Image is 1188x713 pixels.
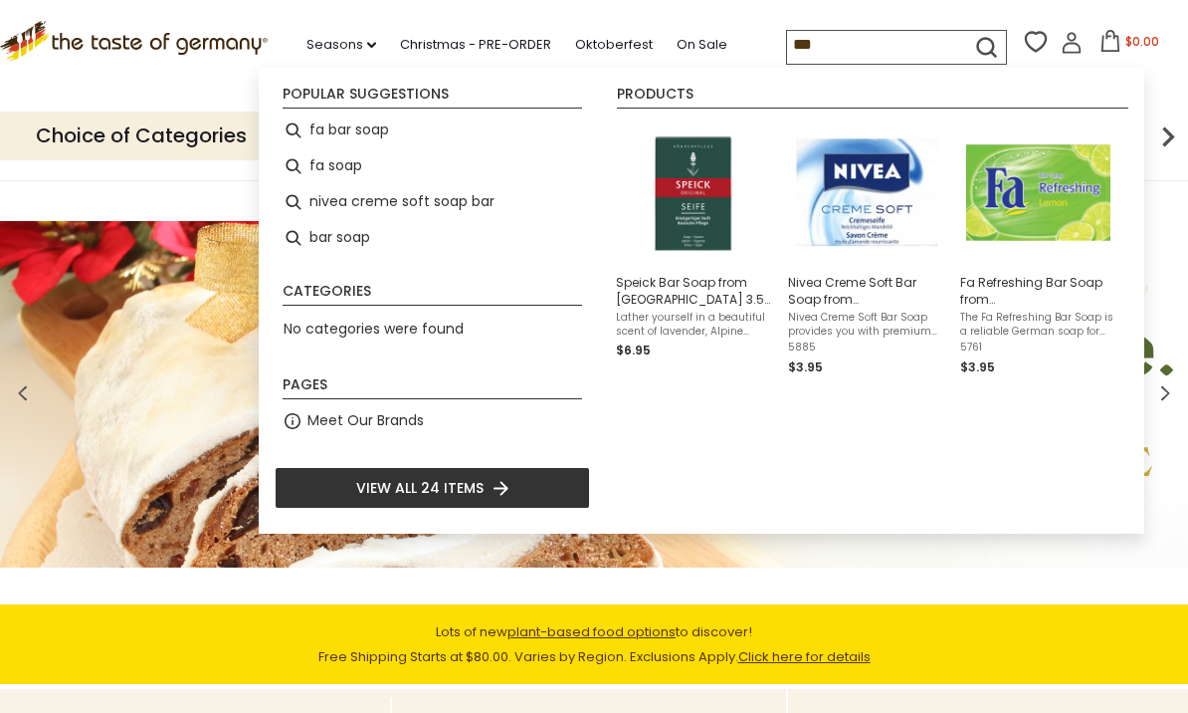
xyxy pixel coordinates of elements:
[259,68,1144,534] div: Instant Search Results
[1148,117,1188,156] img: next arrow
[507,622,676,641] a: plant-based food options
[318,622,871,666] span: Lots of new to discover! Free Shipping Starts at $80.00. Varies by Region. Exclusions Apply.
[283,377,582,399] li: Pages
[677,34,727,56] a: On Sale
[575,34,653,56] a: Oktoberfest
[275,220,590,256] li: bar soap
[788,358,823,375] span: $3.95
[616,274,772,308] span: Speick Bar Soap from [GEOGRAPHIC_DATA] 3.5 oz
[960,341,1116,355] span: 5761
[283,284,582,306] li: Categories
[283,87,582,109] li: Popular suggestions
[616,311,772,339] span: Lather yourself in a beautiful scent of lavender, Alpine valerian and a hint of lime. This soap c...
[788,120,944,377] a: Nivea Creme Soft Bar Soap from [GEOGRAPHIC_DATA] 3.5 ozNivea Creme Soft Bar Soap provides you wit...
[960,358,995,375] span: $3.95
[306,34,376,56] a: Seasons
[275,184,590,220] li: nivea creme soft soap bar
[616,342,651,358] span: $6.95
[952,113,1124,385] li: Fa Refreshing Bar Soap from Germany 3.5 oz
[960,274,1116,308] span: Fa Refreshing Bar Soap from [GEOGRAPHIC_DATA] 3.5 oz
[960,311,1116,339] span: The Fa Refreshing Bar Soap is a reliable German soap for everyday maintenance. Made with care, it...
[788,274,944,308] span: Nivea Creme Soft Bar Soap from [GEOGRAPHIC_DATA] 3.5 oz
[356,477,484,499] span: View all 24 items
[275,148,590,184] li: fa soap
[616,120,772,377] a: Speick Bar SoapSpeick Bar Soap from [GEOGRAPHIC_DATA] 3.5 ozLather yourself in a beautiful scent ...
[960,120,1116,377] a: Fa Refreshing Bar Soap from [GEOGRAPHIC_DATA] 3.5 ozThe Fa Refreshing Bar Soap is a reliable Germ...
[738,647,871,666] a: Click here for details
[788,311,944,339] span: Nivea Creme Soft Bar Soap provides you with premium care as well as moisturizing your skin with e...
[1125,33,1159,50] span: $0.00
[400,34,551,56] a: Christmas - PRE-ORDER
[307,409,424,432] a: Meet Our Brands
[780,113,952,385] li: Nivea Creme Soft Bar Soap from Germany 3.5 oz
[275,467,590,509] li: View all 24 items
[788,341,944,355] span: 5885
[617,87,1128,109] li: Products
[284,319,464,339] span: No categories were found
[275,113,590,148] li: fa bar soap
[622,120,766,265] img: Speick Bar Soap
[275,403,590,439] li: Meet Our Brands
[1087,30,1171,60] button: $0.00
[608,113,780,385] li: Speick Bar Soap from Germany 3.5 oz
